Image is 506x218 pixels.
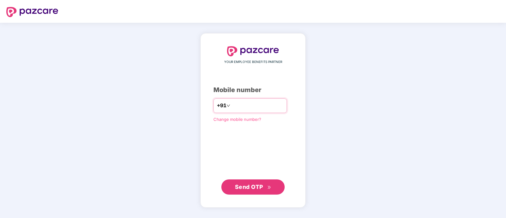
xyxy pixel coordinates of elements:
[217,102,226,109] span: +91
[224,59,282,65] span: YOUR EMPLOYEE BENEFITS PARTNER
[235,184,263,190] span: Send OTP
[213,117,261,122] a: Change mobile number?
[6,7,58,17] img: logo
[213,85,293,95] div: Mobile number
[226,104,230,108] span: down
[221,179,285,195] button: Send OTPdouble-right
[267,185,271,190] span: double-right
[227,46,279,56] img: logo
